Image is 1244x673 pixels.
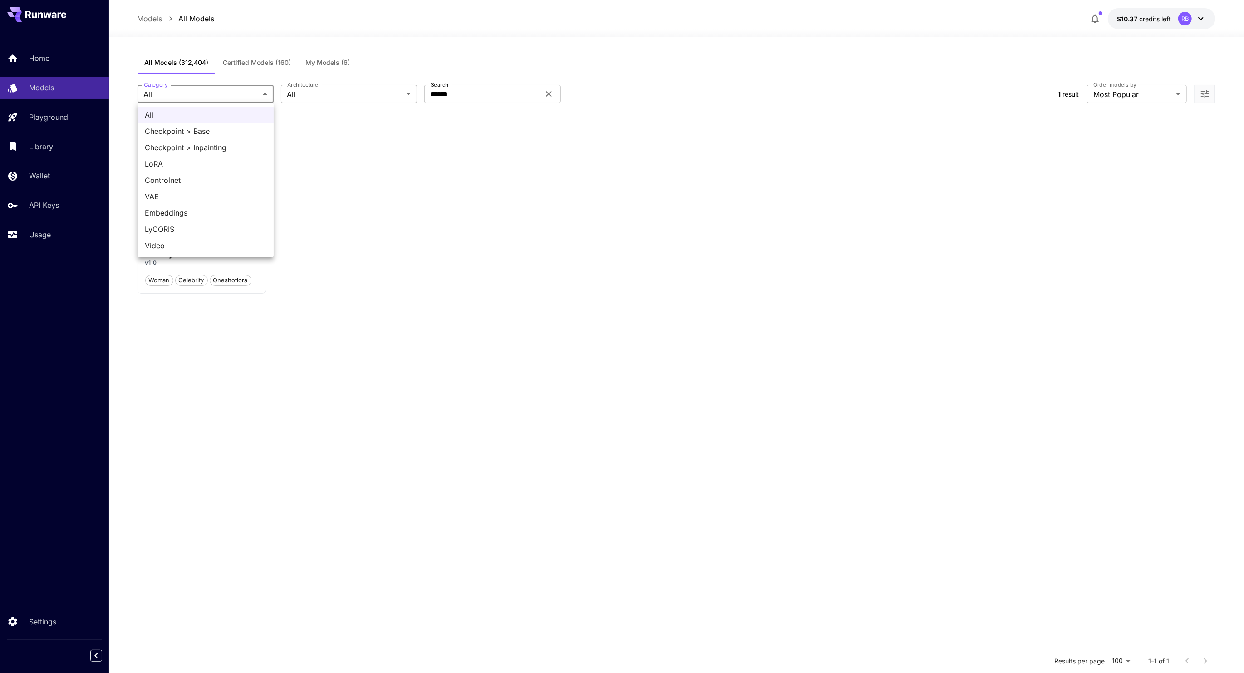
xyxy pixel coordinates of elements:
span: Checkpoint > Base [145,126,266,137]
span: LoRA [145,158,266,169]
span: Embeddings [145,207,266,218]
span: Checkpoint > Inpainting [145,142,266,153]
span: LyCORIS [145,224,266,235]
span: All [145,109,266,120]
span: Controlnet [145,175,266,186]
span: Video [145,240,266,251]
span: VAE [145,191,266,202]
